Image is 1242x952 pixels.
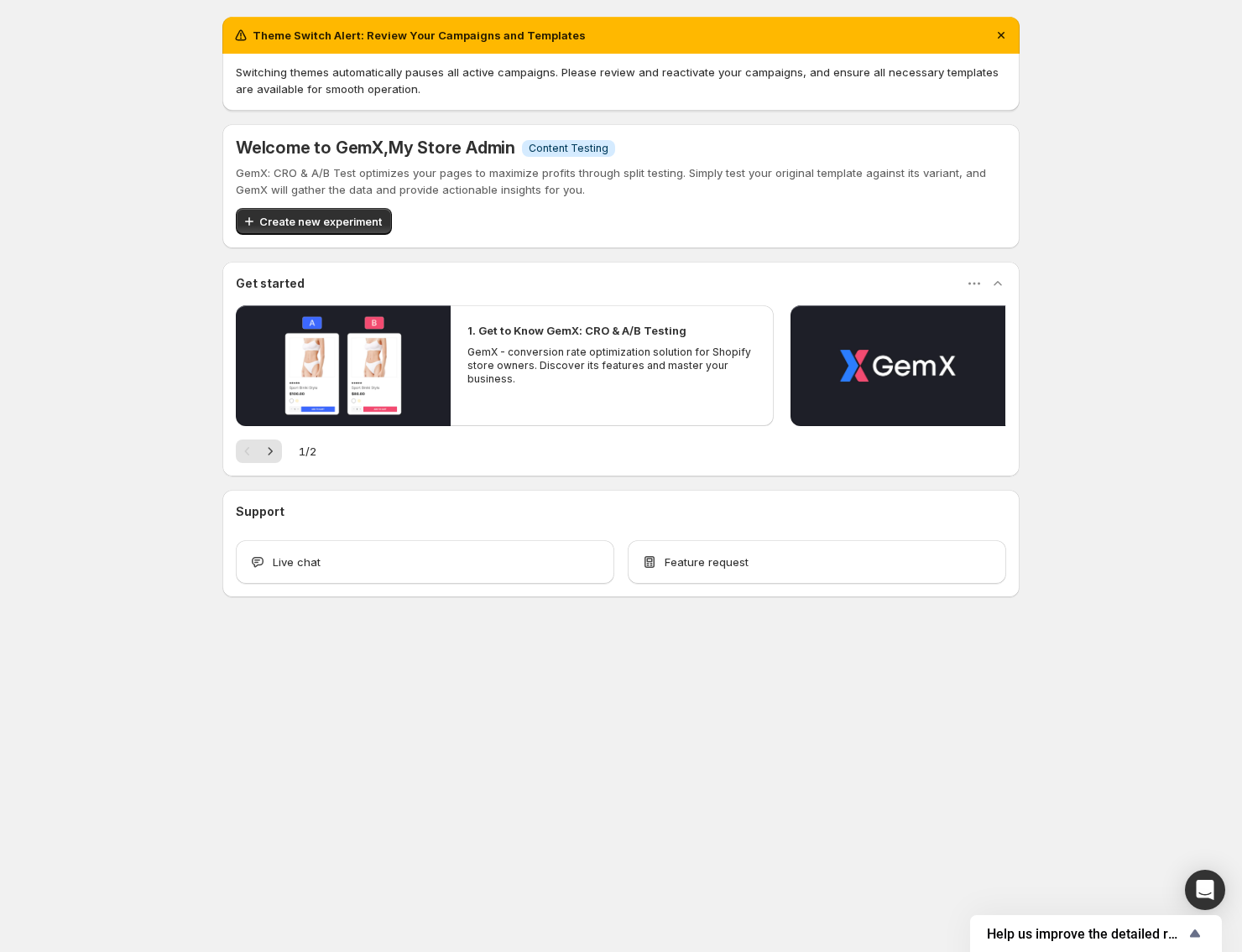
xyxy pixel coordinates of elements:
h3: Support [236,503,284,520]
button: Play video [236,305,451,426]
nav: Pagination [236,440,282,463]
span: Help us improve the detailed report for A/B campaigns [987,926,1185,942]
button: Play video [791,305,1005,426]
span: Live chat [273,554,321,570]
button: Create new experiment [236,208,392,235]
span: Switching themes automatically pauses all active campaigns. Please review and reactivate your cam... [236,65,999,96]
button: Next [258,440,282,463]
h2: Theme Switch Alert: Review Your Campaigns and Templates [253,27,586,44]
h2: 1. Get to Know GemX: CRO & A/B Testing [467,322,686,339]
h5: Welcome to GemX [236,138,515,158]
span: Create new experiment [259,213,382,230]
span: Content Testing [529,142,608,155]
button: Dismiss notification [989,23,1013,47]
h3: Get started [236,275,305,292]
div: Open Intercom Messenger [1185,870,1225,910]
span: Feature request [665,554,749,570]
button: Show survey - Help us improve the detailed report for A/B campaigns [987,923,1205,944]
p: GemX: CRO & A/B Test optimizes your pages to maximize profits through split testing. Simply test ... [236,164,1006,198]
span: , My Store Admin [384,138,515,158]
span: 1 / 2 [299,443,316,460]
p: GemX - conversion rate optimization solution for Shopify store owners. Discover its features and ... [467,346,756,386]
